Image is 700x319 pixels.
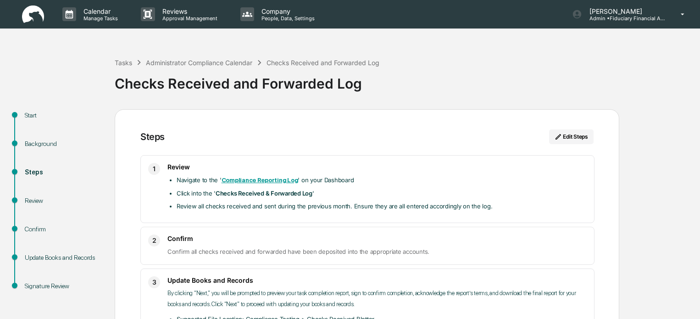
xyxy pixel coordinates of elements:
[22,6,44,23] img: logo
[153,163,156,174] span: 1
[152,235,156,246] span: 2
[167,163,587,171] h3: Review
[25,224,100,234] div: Confirm
[582,15,667,22] p: Admin • Fiduciary Financial Advisors
[254,7,319,15] p: Company
[671,289,695,313] iframe: Open customer support
[76,15,122,22] p: Manage Tasks
[25,281,100,291] div: Signature Review
[115,59,132,67] div: Tasks
[254,15,319,22] p: People, Data, Settings
[167,288,587,310] p: By clicking “Next,” you will be prompted to preview your task completion report, sign to confirm ...
[25,253,100,263] div: Update Books and Records
[155,7,222,15] p: Reviews
[167,276,587,284] h3: Update Books and Records
[582,7,667,15] p: [PERSON_NAME]
[177,201,587,212] li: Review all checks received and sent during the previous month. Ensure they are all entered accord...
[167,235,587,242] h3: Confirm
[146,59,252,67] div: Administrator Compliance Calendar
[152,277,156,288] span: 3
[25,111,100,120] div: Start
[155,15,222,22] p: Approval Management
[25,139,100,149] div: Background
[167,248,429,255] span: Confirm all checks received and forwarded have been deposited into the appropriate accounts.
[216,190,312,197] strong: Checks Received & Forwarded Log
[267,59,379,67] div: Checks Received and Forwarded Log
[25,168,100,177] div: Steps
[115,68,695,92] div: Checks Received and Forwarded Log
[177,188,587,199] li: Click into the ' '
[222,177,298,184] a: Compliance Reporting Log
[140,131,165,142] div: Steps
[25,196,100,206] div: Review
[177,174,587,186] li: Navigate to the ' ' on your Dashboard
[76,7,122,15] p: Calendar
[549,129,594,144] button: Edit Steps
